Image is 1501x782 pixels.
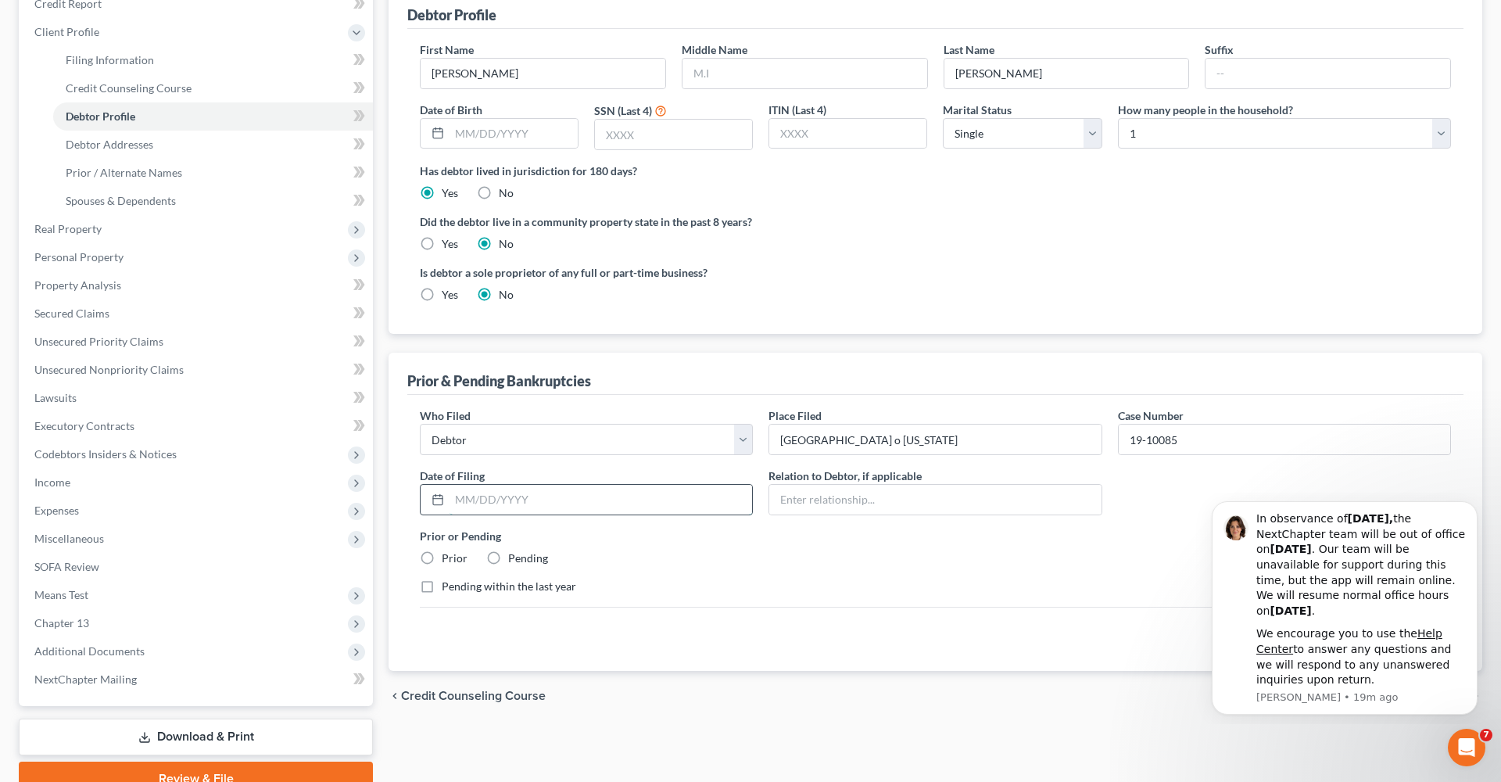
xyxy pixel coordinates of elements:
[34,222,102,235] span: Real Property
[66,194,176,207] span: Spouses & Dependents
[420,163,1451,179] label: Has debtor lived in jurisdiction for 180 days?
[53,46,373,74] a: Filing Information
[442,185,458,201] label: Yes
[420,102,482,118] label: Date of Birth
[682,59,927,88] input: M.I
[22,356,373,384] a: Unsecured Nonpriority Claims
[34,278,121,292] span: Property Analysis
[420,41,474,58] label: First Name
[22,665,373,694] a: NextChapter Mailing
[53,131,373,159] a: Debtor Addresses
[53,187,373,215] a: Spouses & Dependents
[34,673,137,686] span: NextChapter Mailing
[1205,41,1234,58] label: Suffix
[420,469,485,482] span: Date of Filing
[34,504,79,517] span: Expenses
[66,53,154,66] span: Filing Information
[34,335,163,348] span: Unsecured Priority Claims
[499,287,514,303] label: No
[450,485,752,515] input: MM/DD/YYYY
[768,102,826,118] label: ITIN (Last 4)
[442,287,458,303] label: Yes
[34,447,177,461] span: Codebtors Insiders & Notices
[66,166,182,179] span: Prior / Alternate Names
[53,74,373,102] a: Credit Counseling Course
[442,236,458,252] label: Yes
[22,553,373,581] a: SOFA Review
[943,102,1012,118] label: Marital Status
[407,5,496,24] div: Debtor Profile
[1119,425,1450,454] input: #
[499,236,514,252] label: No
[769,485,1101,515] input: Enter relationship...
[22,271,373,300] a: Property Analysis
[769,425,1101,454] input: Enter place filed...
[34,363,184,376] span: Unsecured Nonpriority Claims
[22,384,373,412] a: Lawsuits
[499,185,514,201] label: No
[34,419,134,432] span: Executory Contracts
[944,59,1189,88] input: --
[769,119,926,149] input: XXXX
[420,409,471,422] span: Who Filed
[19,719,373,755] a: Download & Print
[34,560,99,573] span: SOFA Review
[389,690,546,702] button: chevron_left Credit Counseling Course
[34,532,104,545] span: Miscellaneous
[594,102,652,119] label: SSN (Last 4)
[682,41,747,58] label: Middle Name
[1118,407,1184,424] label: Case Number
[1448,729,1485,766] iframe: Intercom live chat
[450,119,578,149] input: MM/DD/YYYY
[420,264,928,281] label: Is debtor a sole proprietor of any full or part-time business?
[420,213,1451,230] label: Did the debtor live in a community property state in the past 8 years?
[1188,493,1501,724] iframe: Intercom notifications message
[420,528,1451,544] label: Prior or Pending
[1118,102,1293,118] label: How many people in the household?
[66,138,153,151] span: Debtor Addresses
[508,551,548,566] label: Pending
[1480,729,1492,741] span: 7
[34,391,77,404] span: Lawsuits
[442,579,576,594] label: Pending within the last year
[34,250,124,264] span: Personal Property
[407,371,591,390] div: Prior & Pending Bankruptcies
[768,409,822,422] span: Place Filed
[401,690,546,702] span: Credit Counseling Course
[1205,59,1450,88] input: --
[53,102,373,131] a: Debtor Profile
[442,551,467,566] label: Prior
[66,81,192,95] span: Credit Counseling Course
[421,59,665,88] input: --
[768,468,922,484] label: Relation to Debtor, if applicable
[34,475,70,489] span: Income
[66,109,135,123] span: Debtor Profile
[389,690,401,702] i: chevron_left
[22,328,373,356] a: Unsecured Priority Claims
[34,616,89,630] span: Chapter 13
[34,25,99,38] span: Client Profile
[22,412,373,440] a: Executory Contracts
[34,588,88,601] span: Means Test
[34,307,109,320] span: Secured Claims
[944,41,994,58] label: Last Name
[595,120,752,149] input: XXXX
[53,159,373,187] a: Prior / Alternate Names
[34,644,145,658] span: Additional Documents
[22,300,373,328] a: Secured Claims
